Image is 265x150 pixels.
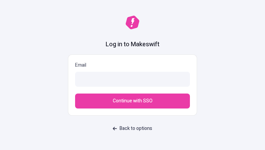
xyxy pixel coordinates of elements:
h1: Log in to Makeswift [106,40,159,49]
a: Back to options [109,122,156,135]
span: Continue with SSO [113,97,153,105]
input: Email [75,72,190,87]
p: Email [75,62,190,69]
button: Continue with SSO [75,94,190,109]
